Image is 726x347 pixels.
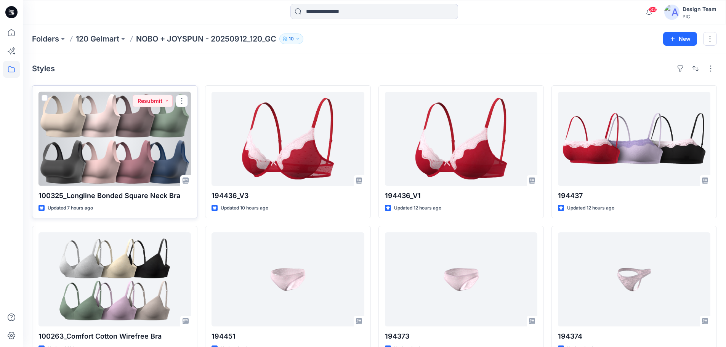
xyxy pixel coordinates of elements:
[38,92,191,186] a: 100325_Longline Bonded Square Neck Bra
[663,32,697,46] button: New
[279,34,303,44] button: 10
[289,35,294,43] p: 10
[32,64,55,73] h4: Styles
[212,92,364,186] a: 194436_V3
[558,190,710,201] p: 194437
[212,331,364,342] p: 194451
[664,5,680,20] img: avatar
[48,204,93,212] p: Updated 7 hours ago
[212,232,364,326] a: 194451
[558,232,710,326] a: 194374
[394,204,441,212] p: Updated 12 hours ago
[558,92,710,186] a: 194437
[567,204,614,212] p: Updated 12 hours ago
[38,190,191,201] p: 100325_Longline Bonded Square Neck Bra
[649,6,657,13] span: 32
[385,232,537,326] a: 194373
[385,190,537,201] p: 194436_V1
[385,92,537,186] a: 194436_V1
[558,331,710,342] p: 194374
[385,331,537,342] p: 194373
[32,34,59,44] a: Folders
[38,232,191,326] a: 100263_Comfort Cotton Wirefree Bra
[683,14,716,19] div: PIC
[136,34,276,44] p: NOBO + JOYSPUN - 20250912_120_GC
[38,331,191,342] p: 100263_Comfort Cotton Wirefree Bra
[76,34,119,44] a: 120 Gelmart
[212,190,364,201] p: 194436_V3
[683,5,716,14] div: Design Team
[221,204,268,212] p: Updated 10 hours ago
